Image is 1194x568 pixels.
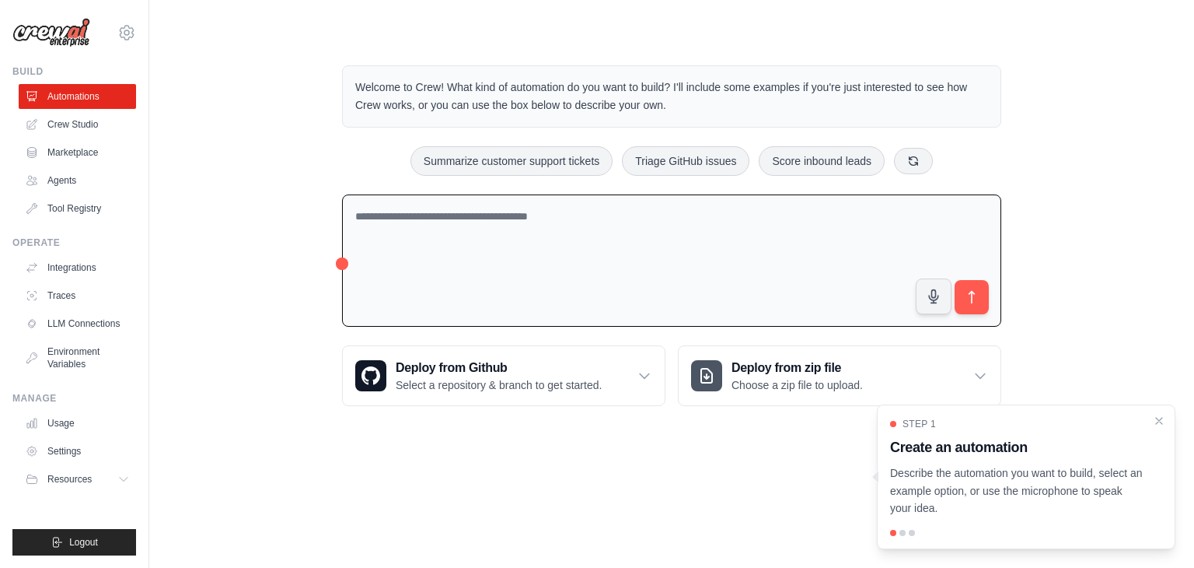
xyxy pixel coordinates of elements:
p: Describe the automation you want to build, select an example option, or use the microphone to spe... [890,465,1143,517]
a: Automations [19,84,136,109]
div: Manage [12,392,136,405]
p: Choose a zip file to upload. [731,377,863,393]
span: Step 1 [902,418,936,430]
p: Welcome to Crew! What kind of automation do you want to build? I'll include some examples if you'... [355,79,988,114]
a: Integrations [19,255,136,280]
a: Tool Registry [19,196,136,221]
span: Resources [47,473,92,486]
a: Environment Variables [19,339,136,377]
a: Agents [19,168,136,193]
a: Usage [19,411,136,436]
button: Logout [12,529,136,556]
p: Select a repository & branch to get started. [396,377,602,393]
div: Operate [12,237,136,249]
h3: Deploy from zip file [731,359,863,377]
a: Marketplace [19,140,136,165]
a: Traces [19,283,136,308]
div: Build [12,65,136,78]
button: Resources [19,467,136,492]
button: Score inbound leads [759,146,885,176]
a: LLM Connections [19,311,136,336]
img: Logo [12,18,90,47]
button: Summarize customer support tickets [410,146,613,176]
a: Crew Studio [19,112,136,137]
span: Logout [69,536,98,549]
a: Settings [19,439,136,464]
button: Close walkthrough [1153,415,1165,427]
h3: Deploy from Github [396,359,602,377]
button: Triage GitHub issues [622,146,749,176]
h3: Create an automation [890,437,1143,458]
